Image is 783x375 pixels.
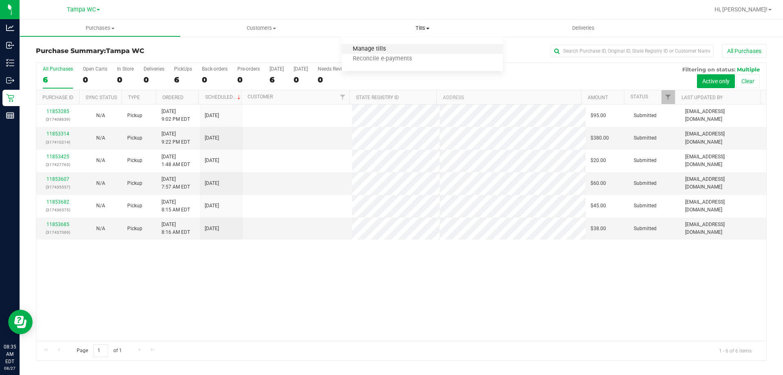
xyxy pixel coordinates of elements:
a: 11853685 [46,222,69,227]
span: [EMAIL_ADDRESS][DOMAIN_NAME] [685,130,761,146]
p: 08/27 [4,365,16,371]
span: Tampa WC [106,47,144,55]
span: Deliveries [561,24,606,32]
div: Pre-orders [237,66,260,72]
a: Ordered [162,95,184,100]
span: Submitted [634,134,657,142]
button: Clear [736,74,760,88]
span: Submitted [634,225,657,233]
div: Deliveries [144,66,164,72]
span: Not Applicable [96,180,105,186]
p: (317437069) [41,229,74,236]
span: Submitted [634,202,657,210]
a: Sync Status [86,95,117,100]
div: 0 [237,75,260,84]
button: N/A [96,202,105,210]
span: Not Applicable [96,135,105,141]
span: [DATE] 8:15 AM EDT [161,198,190,214]
p: (317408639) [41,115,74,123]
span: $380.00 [591,134,609,142]
a: Last Updated By [681,95,723,100]
span: Reconcile e-payments [342,55,423,62]
span: Pickup [127,157,142,164]
div: 0 [318,75,348,84]
a: Filter [661,90,675,104]
div: [DATE] [294,66,308,72]
span: [DATE] [205,112,219,120]
button: N/A [96,225,105,233]
a: Type [128,95,140,100]
span: Tills [342,24,503,32]
div: 0 [117,75,134,84]
div: All Purchases [43,66,73,72]
span: [DATE] 9:02 PM EDT [161,108,190,123]
div: 0 [144,75,164,84]
span: Filtering on status: [682,66,735,73]
span: Purchases [20,24,180,32]
inline-svg: Inventory [6,59,14,67]
p: (317427763) [41,161,74,169]
th: Address [436,90,581,104]
span: Submitted [634,157,657,164]
iframe: Resource center [8,310,33,334]
span: [DATE] [205,202,219,210]
div: [DATE] [270,66,284,72]
div: Back-orders [202,66,228,72]
span: Multiple [737,66,760,73]
a: Amount [588,95,608,100]
button: N/A [96,157,105,164]
div: PickUps [174,66,192,72]
a: 11853314 [46,131,69,137]
span: Submitted [634,112,657,120]
a: Tills Manage tills Reconcile e-payments [342,20,503,37]
div: 6 [270,75,284,84]
div: Open Carts [83,66,107,72]
span: Hi, [PERSON_NAME]! [714,6,768,13]
div: 6 [43,75,73,84]
span: [EMAIL_ADDRESS][DOMAIN_NAME] [685,175,761,191]
span: Manage tills [342,46,397,53]
a: Filter [336,90,349,104]
span: [DATE] 1:48 AM EDT [161,153,190,169]
span: Pickup [127,180,142,187]
button: All Purchases [722,44,767,58]
span: [EMAIL_ADDRESS][DOMAIN_NAME] [685,153,761,169]
a: 11853285 [46,109,69,114]
input: Search Purchase ID, Original ID, State Registry ID or Customer Name... [551,45,714,57]
span: [DATE] 9:22 PM EDT [161,130,190,146]
a: 11853682 [46,199,69,205]
span: $45.00 [591,202,606,210]
span: Pickup [127,134,142,142]
p: (317436575) [41,206,74,214]
inline-svg: Outbound [6,76,14,84]
div: In Store [117,66,134,72]
span: Pickup [127,112,142,120]
span: Not Applicable [96,158,105,163]
button: N/A [96,112,105,120]
span: [DATE] [205,134,219,142]
a: Purchases [20,20,181,37]
span: [DATE] [205,225,219,233]
span: Customers [181,24,341,32]
span: [DATE] 7:57 AM EDT [161,175,190,191]
div: 0 [202,75,228,84]
p: (317435557) [41,183,74,191]
a: State Registry ID [356,95,399,100]
button: Active only [697,74,735,88]
span: [DATE] 8:16 AM EDT [161,221,190,236]
button: N/A [96,134,105,142]
div: 0 [83,75,107,84]
h3: Purchase Summary: [36,47,279,55]
input: 1 [93,344,108,357]
span: [EMAIL_ADDRESS][DOMAIN_NAME] [685,198,761,214]
p: (317410214) [41,138,74,146]
button: N/A [96,180,105,187]
a: Deliveries [503,20,664,37]
inline-svg: Retail [6,94,14,102]
span: Submitted [634,180,657,187]
span: Not Applicable [96,226,105,231]
div: Needs Review [318,66,348,72]
inline-svg: Analytics [6,24,14,32]
a: Scheduled [205,94,242,100]
span: $60.00 [591,180,606,187]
